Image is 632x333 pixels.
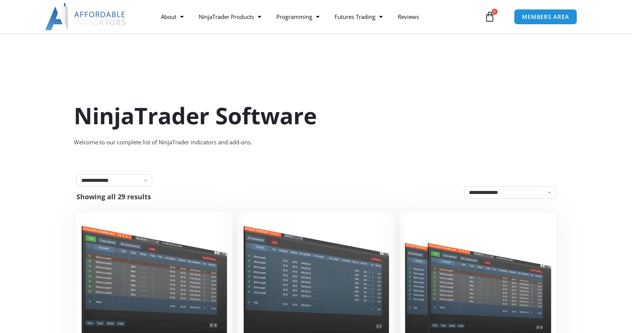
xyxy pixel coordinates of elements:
[45,3,126,30] img: LogoAI | Affordable Indicators – NinjaTrader
[514,9,577,25] a: MEMBERS AREA
[492,9,498,15] span: 0
[522,14,569,20] span: MEMBERS AREA
[473,6,506,28] a: 0
[327,8,390,25] a: Futures Trading
[76,193,151,200] p: Showing all 29 results
[191,8,269,25] a: NinjaTrader Products
[153,8,191,25] a: About
[153,8,483,25] nav: Menu
[464,186,556,199] select: Shop order
[269,8,327,25] a: Programming
[74,100,558,131] h1: NinjaTrader Software
[74,137,558,148] div: Welcome to our complete list of NinjaTrader indicators and add-ons.
[390,8,427,25] a: Reviews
